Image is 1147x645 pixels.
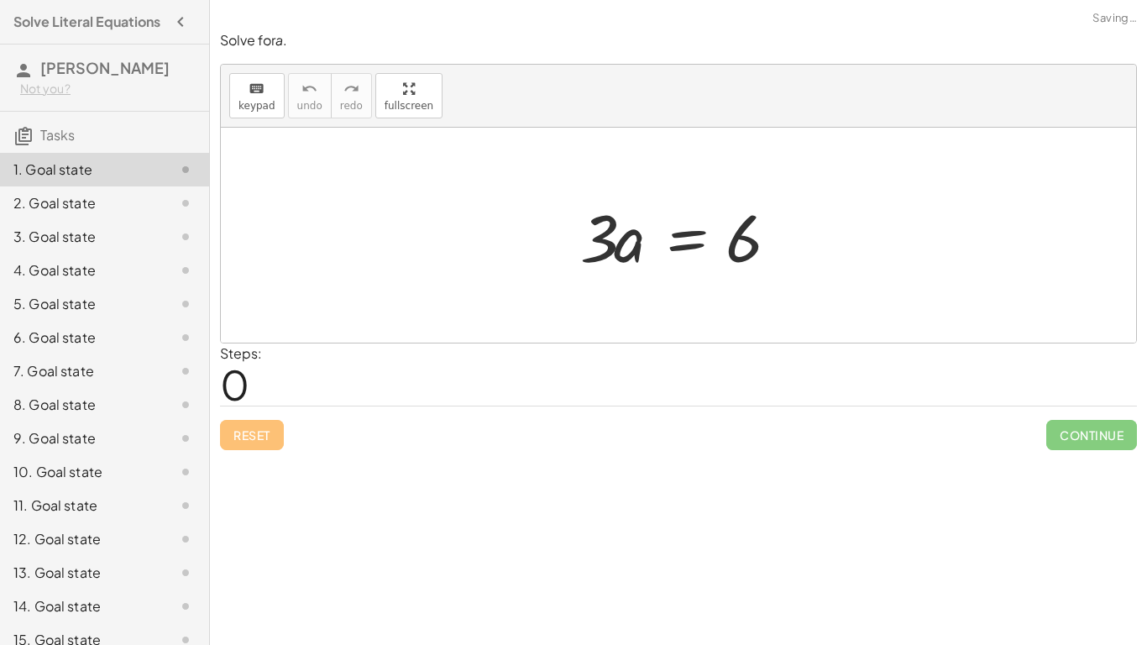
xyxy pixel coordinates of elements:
div: 1. Goal state [13,160,149,180]
i: keyboard [249,79,264,99]
div: 9. Goal state [13,428,149,448]
button: undoundo [288,73,332,118]
i: undo [301,79,317,99]
i: Task not started. [175,260,196,281]
div: 7. Goal state [13,361,149,381]
div: 5. Goal state [13,294,149,314]
span: 0 [220,359,249,410]
div: 10. Goal state [13,462,149,482]
button: redoredo [331,73,372,118]
label: Steps: [220,344,262,362]
i: Task not started. [175,294,196,314]
div: 13. Goal state [13,563,149,583]
p: Solve for . [220,31,1137,50]
span: keypad [238,100,275,112]
div: Not you? [20,81,196,97]
i: Task not started. [175,428,196,448]
i: Task not started. [175,596,196,616]
i: Task not started. [175,462,196,482]
span: Saving… [1092,10,1137,27]
div: 11. Goal state [13,496,149,516]
i: Task not started. [175,193,196,213]
span: fullscreen [385,100,433,112]
i: Task not started. [175,529,196,549]
i: Task not started. [175,395,196,415]
div: 12. Goal state [13,529,149,549]
div: 14. Goal state [13,596,149,616]
div: 6. Goal state [13,328,149,348]
span: [PERSON_NAME] [40,58,170,77]
i: Task not started. [175,227,196,247]
i: Task not started. [175,361,196,381]
div: 4. Goal state [13,260,149,281]
h4: Solve Literal Equations [13,12,160,32]
button: fullscreen [375,73,443,118]
span: redo [340,100,363,112]
i: redo [343,79,359,99]
div: 3. Goal state [13,227,149,247]
div: 8. Goal state [13,395,149,415]
em: a [275,31,283,49]
span: Tasks [40,126,75,144]
i: Task not started. [175,160,196,180]
span: undo [297,100,322,112]
button: keyboardkeypad [229,73,285,118]
i: Task not started. [175,563,196,583]
i: Task not started. [175,328,196,348]
i: Task not started. [175,496,196,516]
div: 2. Goal state [13,193,149,213]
